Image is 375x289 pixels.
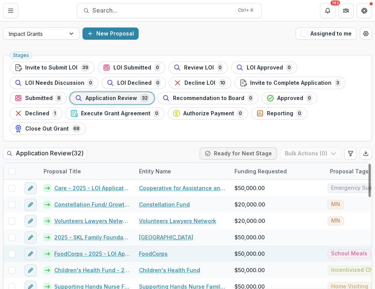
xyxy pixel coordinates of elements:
button: Reporting0 [251,107,307,119]
a: Constellation Fund/ Growth Fund - 2025 - LOI Application [54,200,130,208]
span: 8 [56,94,62,102]
span: LOI Approved [247,65,283,71]
span: 32 [140,94,149,102]
button: Invite to Submit LOI39 [10,61,95,74]
span: 10 [218,79,226,87]
span: 0 [306,94,312,102]
button: Toggle Menu [3,3,18,18]
span: LOI Declined [117,80,152,86]
button: Edit table settings [344,147,357,160]
button: Partners [338,3,354,18]
button: Decline LOI10 [169,77,231,89]
a: FoodCorps [139,250,168,258]
span: LOI Submitted [113,65,151,71]
button: Recommendation to Board0 [157,92,259,104]
span: 3 [335,79,341,87]
span: $20,000.00 [234,217,265,225]
button: edit [24,248,37,260]
span: $50,000.00 [234,250,265,258]
a: Volunteers Lawyers Network - 2025 - LOI Application [54,217,130,225]
button: edit [24,231,37,244]
button: Approved0 [262,92,317,104]
div: Proposal Tags [325,167,373,175]
h2: Application Review ( 32 ) [3,148,87,159]
span: Decline LOI [184,80,215,86]
span: 0 [87,79,94,87]
span: Approved [277,95,303,102]
span: 0 [154,109,160,118]
button: Declined1 [10,107,62,119]
span: 0 [217,63,223,72]
a: FoodCorps - 2025 - LOI Application [54,250,130,258]
span: 0 [247,94,254,102]
span: Authorize Payment [183,110,234,117]
div: Funding Requested [230,167,291,175]
button: Authorize Payment0 [168,107,248,119]
button: edit [24,215,37,227]
button: edit [24,182,37,194]
button: edit [24,264,37,276]
span: $50,000.00 [234,233,265,241]
button: edit [24,199,37,211]
button: Assigned to me [296,27,357,40]
div: Proposal Title [39,163,134,179]
span: Execute Grant Agreement [81,110,150,117]
span: Reporting [267,110,293,117]
button: LOI Approved0 [231,61,297,74]
a: 2025 - SKL Family Foundation Grant Application [54,233,130,241]
button: New Proposal [82,27,139,40]
a: Volunteers Lawyers Network [139,217,216,225]
button: LOI Submitted0 [98,61,165,74]
span: Close Out Grant [25,126,69,132]
a: Care - 2025 - LOI Application [54,184,130,192]
button: Open table manager [360,27,372,40]
a: Cooperative for Assistance and Relief Everywhere, Inc. [139,184,225,192]
a: Children's Health Fund - 2025 - LOI Application [54,266,130,274]
span: 0 [155,79,161,87]
div: Ctrl + K [236,6,255,15]
button: LOI Declined0 [102,77,166,89]
span: 39 [81,63,90,72]
a: Constellation Fund [139,200,190,208]
span: LOI Needs Discussion [25,80,84,86]
div: Funding Requested [230,163,325,179]
span: 0 [237,109,243,118]
button: Submitted8 [10,92,67,104]
div: Proposal Title [39,167,86,175]
span: Submitted [25,95,53,102]
button: Review LOI0 [168,61,228,74]
span: 0 [154,63,160,72]
a: [GEOGRAPHIC_DATA] [139,233,193,241]
span: $50,000.00 [234,184,265,192]
span: Application Review [86,95,137,102]
span: 68 [72,124,81,133]
button: Application Review32 [70,92,154,104]
button: Search... [77,3,262,18]
button: Ready for Next Stage [200,147,277,160]
button: Notifications [320,3,335,18]
span: $20,000.00 [234,200,265,208]
button: Bulk Actions (0) [280,147,341,160]
div: Entity Name [134,163,230,179]
span: Review LOI [184,65,214,71]
span: Stages [13,53,29,58]
span: Search... [92,7,233,14]
span: 0 [296,109,302,118]
span: Invite to Submit LOI [25,65,78,71]
span: Invite to Complete Application [250,80,331,86]
span: Recommendation to Board [173,95,244,102]
span: 1 [52,109,57,118]
div: 193 [331,0,340,6]
button: Export table data [360,147,372,160]
span: $50,000.00 [234,266,265,274]
button: LOI Needs Discussion0 [10,77,99,89]
button: Execute Grant Agreement0 [65,107,165,119]
button: Get Help [357,3,372,18]
span: 0 [286,63,292,72]
button: Close Out Grant68 [10,123,86,135]
button: Invite to Complete Application3 [234,77,346,89]
div: Entity Name [134,167,176,175]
